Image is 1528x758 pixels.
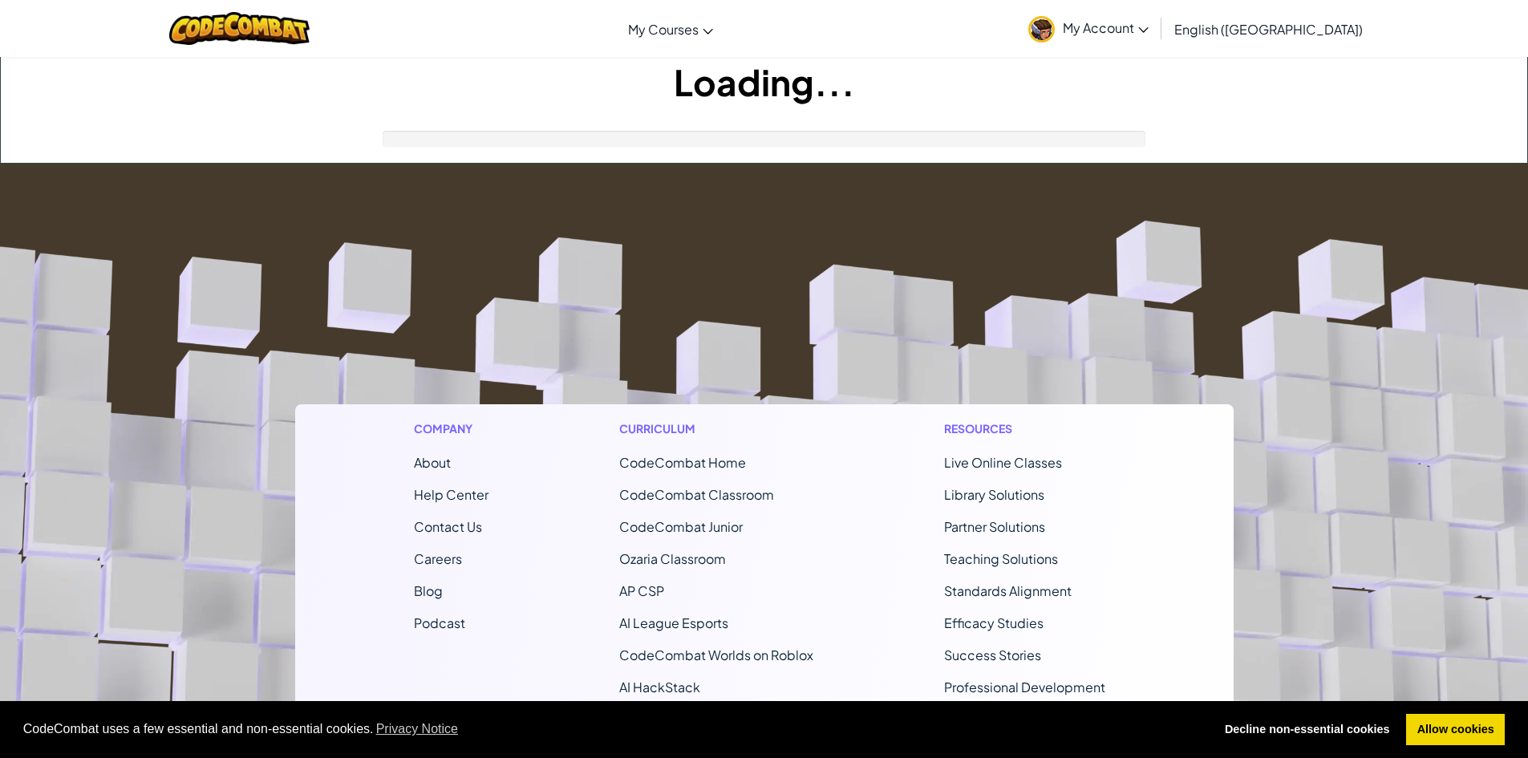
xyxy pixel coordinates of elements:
[619,582,664,599] a: AP CSP
[1406,714,1505,746] a: allow cookies
[414,454,451,471] a: About
[414,420,488,437] h1: Company
[1214,714,1400,746] a: deny cookies
[414,614,465,631] a: Podcast
[944,582,1072,599] a: Standards Alignment
[944,550,1058,567] a: Teaching Solutions
[944,486,1044,503] a: Library Solutions
[169,12,310,45] img: CodeCombat logo
[414,550,462,567] a: Careers
[944,454,1062,471] a: Live Online Classes
[1174,21,1363,38] span: English ([GEOGRAPHIC_DATA])
[414,582,443,599] a: Blog
[628,21,699,38] span: My Courses
[944,614,1044,631] a: Efficacy Studies
[619,518,743,535] a: CodeCombat Junior
[619,550,726,567] a: Ozaria Classroom
[619,647,813,663] a: CodeCombat Worlds on Roblox
[1020,3,1157,54] a: My Account
[944,647,1041,663] a: Success Stories
[1028,16,1055,43] img: avatar
[944,679,1105,695] a: Professional Development
[619,486,774,503] a: CodeCombat Classroom
[619,454,746,471] span: CodeCombat Home
[414,518,482,535] span: Contact Us
[619,614,728,631] a: AI League Esports
[1166,7,1371,51] a: English ([GEOGRAPHIC_DATA])
[374,717,461,741] a: learn more about cookies
[620,7,721,51] a: My Courses
[1,57,1527,107] h1: Loading...
[944,518,1045,535] a: Partner Solutions
[414,486,488,503] a: Help Center
[1063,19,1149,36] span: My Account
[619,420,813,437] h1: Curriculum
[944,420,1115,437] h1: Resources
[619,679,700,695] a: AI HackStack
[23,717,1202,741] span: CodeCombat uses a few essential and non-essential cookies.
